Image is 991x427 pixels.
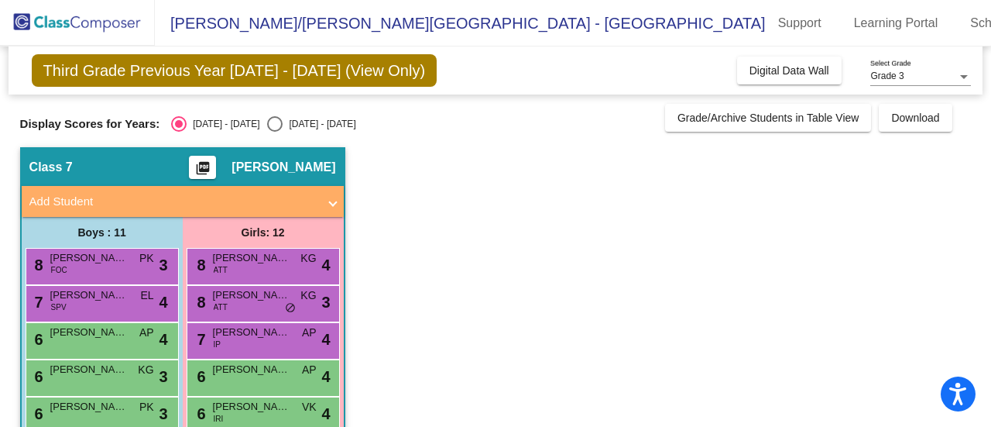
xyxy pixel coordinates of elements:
[31,257,43,274] span: 8
[213,288,290,303] span: [PERSON_NAME]
[159,365,167,388] span: 3
[31,405,43,422] span: 6
[32,54,437,87] span: Third Grade Previous Year [DATE] - [DATE] (View Only)
[842,11,951,36] a: Learning Portal
[139,325,154,341] span: AP
[302,362,317,378] span: AP
[138,362,153,378] span: KG
[159,291,167,314] span: 4
[665,104,872,132] button: Grade/Archive Students in Table View
[194,160,212,182] mat-icon: picture_as_pdf
[213,325,290,340] span: [PERSON_NAME]
[321,253,330,277] span: 4
[22,217,183,248] div: Boys : 11
[51,264,67,276] span: FOC
[155,11,766,36] span: [PERSON_NAME]/[PERSON_NAME][GEOGRAPHIC_DATA] - [GEOGRAPHIC_DATA]
[51,301,67,313] span: SPV
[194,368,206,385] span: 6
[159,402,167,425] span: 3
[283,117,355,131] div: [DATE] - [DATE]
[31,331,43,348] span: 6
[766,11,834,36] a: Support
[187,117,259,131] div: [DATE] - [DATE]
[50,288,128,303] span: [PERSON_NAME]
[194,294,206,311] span: 8
[194,405,206,422] span: 6
[879,104,952,132] button: Download
[285,302,296,315] span: do_not_disturb_alt
[213,362,290,377] span: [PERSON_NAME]
[302,399,317,415] span: VK
[300,250,316,267] span: KG
[29,193,317,211] mat-panel-title: Add Student
[50,399,128,415] span: [PERSON_NAME]
[50,362,128,377] span: [PERSON_NAME]
[321,328,330,351] span: 4
[321,402,330,425] span: 4
[159,328,167,351] span: 4
[171,116,355,132] mat-radio-group: Select an option
[183,217,344,248] div: Girls: 12
[300,288,316,304] span: KG
[214,301,228,313] span: ATT
[194,257,206,274] span: 8
[22,186,344,217] mat-expansion-panel-header: Add Student
[231,160,335,175] span: [PERSON_NAME]
[159,253,167,277] span: 3
[891,112,939,124] span: Download
[737,57,842,84] button: Digital Data Wall
[50,325,128,340] span: [PERSON_NAME]
[139,250,154,267] span: PK
[20,117,160,131] span: Display Scores for Years:
[189,156,216,179] button: Print Students Details
[140,288,153,304] span: EL
[29,160,73,175] span: Class 7
[321,291,330,314] span: 3
[214,339,221,350] span: IP
[194,331,206,348] span: 7
[139,399,154,415] span: PK
[50,250,128,266] span: [PERSON_NAME]
[749,64,829,77] span: Digital Data Wall
[213,250,290,266] span: [PERSON_NAME]
[870,71,904,81] span: Grade 3
[214,413,224,425] span: IRI
[302,325,317,341] span: AP
[31,294,43,311] span: 7
[321,365,330,388] span: 4
[677,112,859,124] span: Grade/Archive Students in Table View
[31,368,43,385] span: 6
[213,399,290,415] span: [PERSON_NAME]
[214,264,228,276] span: ATT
